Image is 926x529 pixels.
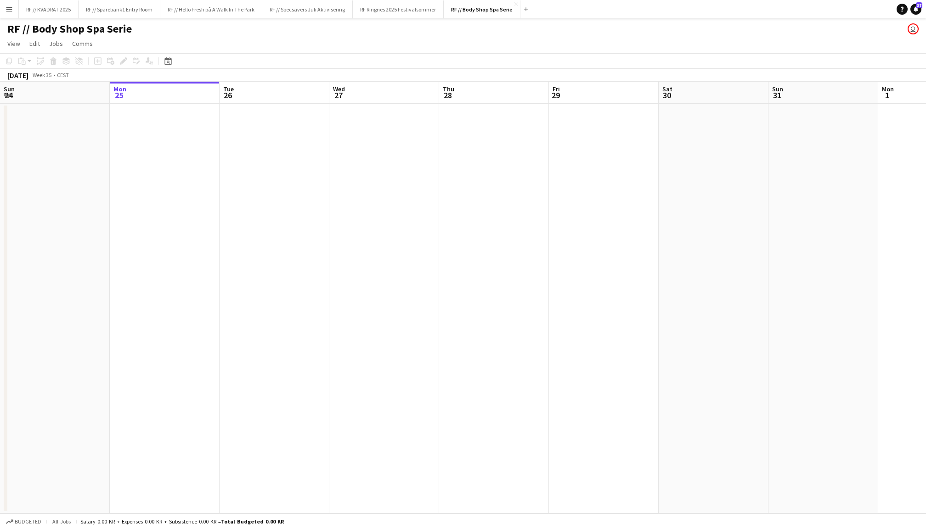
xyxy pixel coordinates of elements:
span: 1 [881,90,894,100]
span: 30 [661,90,672,100]
a: 37 [910,4,921,15]
span: Wed [333,85,345,93]
span: 24 [2,90,15,100]
span: Thu [443,85,454,93]
span: Budgeted [15,518,41,525]
span: 31 [771,90,783,100]
span: Mon [882,85,894,93]
button: Budgeted [5,517,43,527]
a: Edit [26,38,44,50]
a: Jobs [45,38,67,50]
span: 28 [441,90,454,100]
span: Comms [72,39,93,48]
app-user-avatar: Marit Holvik [908,23,919,34]
button: RF // KVADRAT 2025 [19,0,79,18]
span: Mon [113,85,126,93]
span: Fri [553,85,560,93]
button: RF // Specsavers Juli Aktivisering [262,0,353,18]
span: View [7,39,20,48]
span: Edit [29,39,40,48]
span: All jobs [51,518,73,525]
span: Tue [223,85,234,93]
span: 37 [916,2,922,8]
button: RF // Sparebank1 Entry Room [79,0,160,18]
span: Sun [772,85,783,93]
button: RF // Body Shop Spa Serie [444,0,520,18]
span: 26 [222,90,234,100]
span: 29 [551,90,560,100]
span: Sat [662,85,672,93]
div: CEST [57,72,69,78]
div: [DATE] [7,71,28,80]
span: Sun [4,85,15,93]
span: 25 [112,90,126,100]
span: 27 [332,90,345,100]
span: Jobs [49,39,63,48]
span: Week 35 [30,72,53,78]
div: Salary 0.00 KR + Expenses 0.00 KR + Subsistence 0.00 KR = [80,518,284,525]
a: View [4,38,24,50]
a: Comms [68,38,96,50]
span: Total Budgeted 0.00 KR [221,518,284,525]
h1: RF // Body Shop Spa Serie [7,22,132,36]
button: RF Ringnes 2025 Festivalsommer [353,0,444,18]
button: RF // Hello Fresh på A Walk In The Park [160,0,262,18]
